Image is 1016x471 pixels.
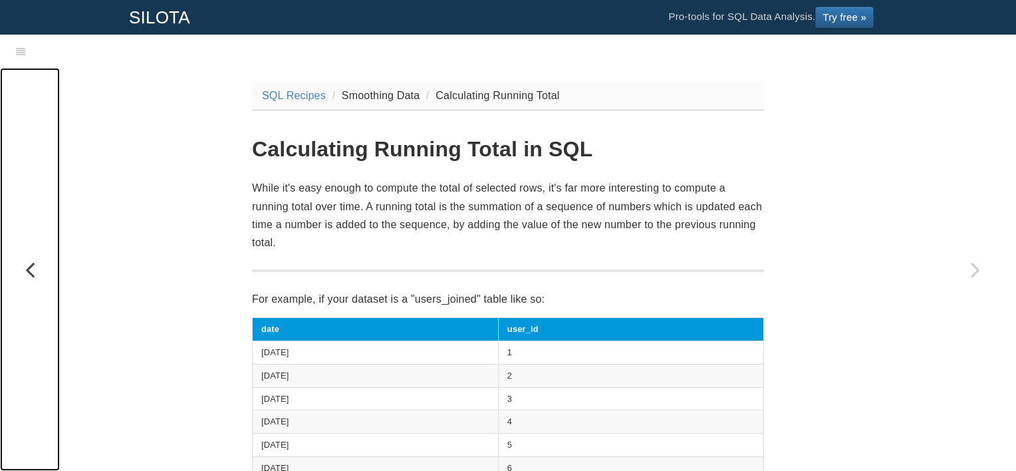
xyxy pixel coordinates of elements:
p: For example, if your dataset is a "users_joined" table like so: [252,290,764,308]
a: Next page: Calculating Running/Moving Average [946,68,1005,471]
h1: Calculating Running Total in SQL [252,138,764,161]
td: 3 [498,387,763,410]
td: 2 [498,364,763,387]
th: user_id [498,318,763,341]
td: 4 [498,410,763,434]
a: SILOTA [119,1,200,34]
li: Smoothing Data [329,86,420,104]
p: While it's easy enough to compute the total of selected rows, it's far more interesting to comput... [252,179,764,251]
td: [DATE] [253,364,499,387]
li: Pro-tools for SQL Data Analysis. [655,1,887,34]
li: Calculating Running Total [423,86,559,104]
iframe: Drift Widget Chat Controller [950,404,1000,455]
td: [DATE] [253,410,499,434]
td: 5 [498,434,763,457]
a: SQL Recipes [262,90,326,101]
td: 1 [498,341,763,365]
td: [DATE] [253,341,499,365]
td: [DATE] [253,387,499,410]
a: Try free » [815,7,874,28]
th: date [253,318,499,341]
td: [DATE] [253,434,499,457]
